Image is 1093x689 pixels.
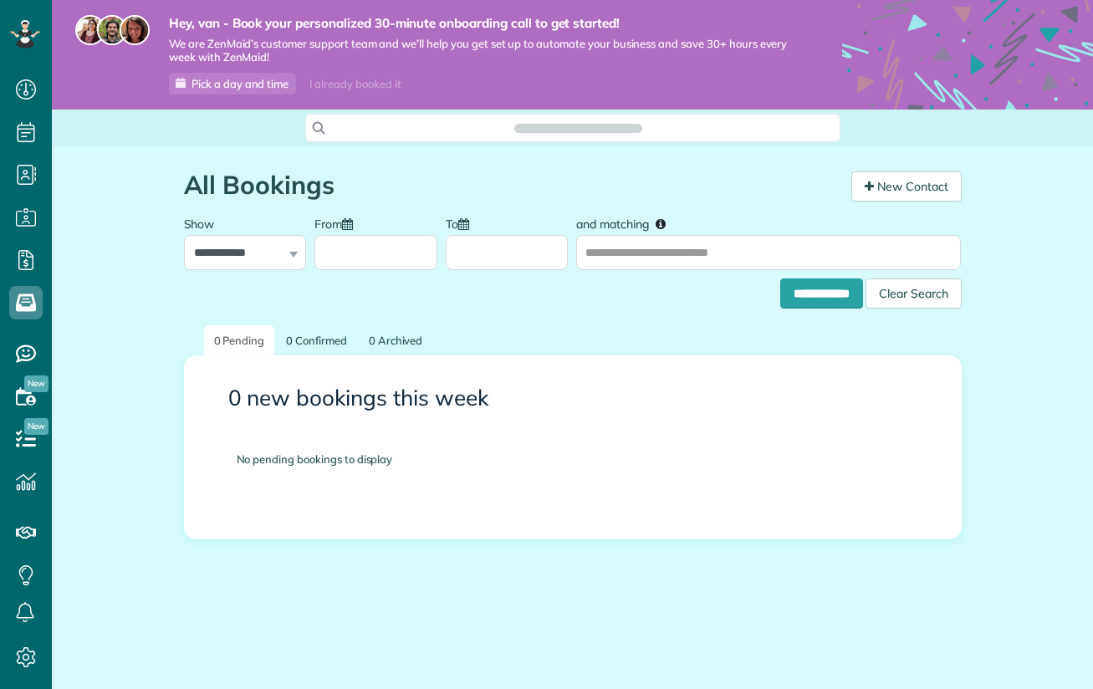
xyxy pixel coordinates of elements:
[276,325,357,356] a: 0 Confirmed
[75,15,105,45] img: maria-72a9807cf96188c08ef61303f053569d2e2a8a1cde33d635c8a3ac13582a053d.jpg
[359,325,433,356] a: 0 Archived
[866,282,962,295] a: Clear Search
[212,426,934,493] div: No pending bookings to display
[204,325,275,356] a: 0 Pending
[24,375,49,392] span: New
[24,418,49,435] span: New
[169,15,792,32] strong: Hey, van - Book your personalized 30-minute onboarding call to get started!
[97,15,127,45] img: jorge-587dff0eeaa6aab1f244e6dc62b8924c3b6ad411094392a53c71c6c4a576187d.jpg
[299,74,411,94] div: I already booked it
[576,207,677,238] label: and matching
[120,15,150,45] img: michelle-19f622bdf1676172e81f8f8fba1fb50e276960ebfe0243fe18214015130c80e4.jpg
[531,120,626,136] span: Search ZenMaid…
[228,386,917,411] h3: 0 new bookings this week
[851,171,962,202] a: New Contact
[866,278,962,309] div: Clear Search
[184,171,839,199] h1: All Bookings
[446,207,478,238] label: To
[169,37,792,65] span: We are ZenMaid’s customer support team and we’ll help you get set up to automate your business an...
[169,73,296,94] a: Pick a day and time
[314,207,361,238] label: From
[192,77,289,90] span: Pick a day and time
